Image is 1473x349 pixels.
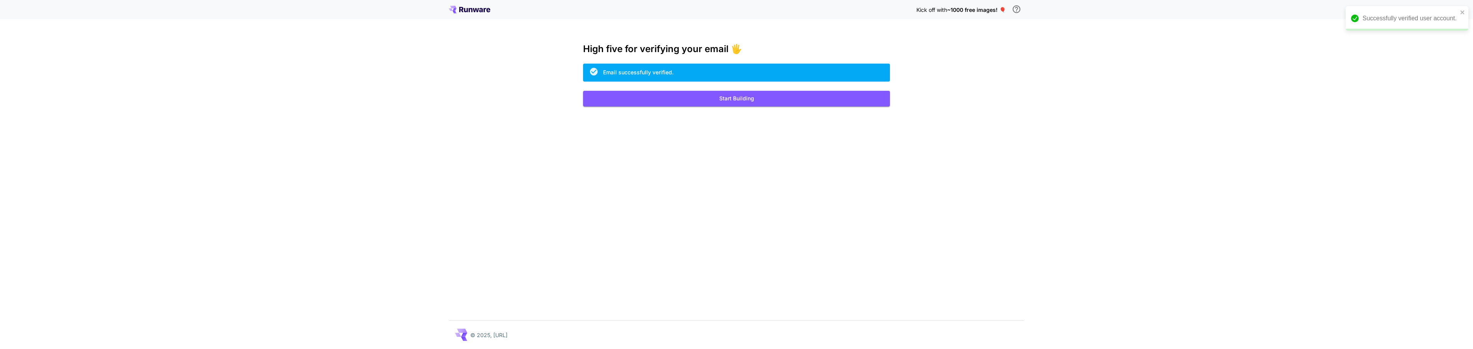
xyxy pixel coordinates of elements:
[947,7,1006,13] span: ~1000 free images! 🎈
[1363,14,1458,23] div: Successfully verified user account.
[916,7,947,13] span: Kick off with
[1009,2,1024,17] button: In order to qualify for free credit, you need to sign up with a business email address and click ...
[1460,9,1465,15] button: close
[583,44,890,54] h3: High five for verifying your email 🖐️
[603,68,674,76] div: Email successfully verified.
[583,91,890,107] button: Start Building
[470,331,507,339] p: © 2025, [URL]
